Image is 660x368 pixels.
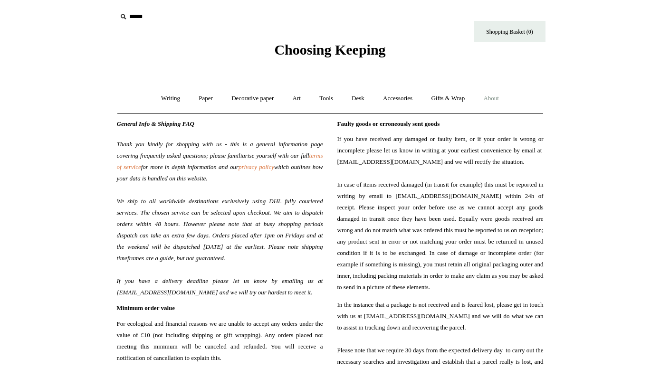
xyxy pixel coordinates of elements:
[474,21,545,42] a: Shopping Basket (0)
[223,86,282,111] a: Decorative paper
[141,163,239,170] span: for more in depth information and our
[337,133,544,293] span: If you have received any damaged or faulty item, or if your order is wrong or incomplete please l...
[117,318,323,364] span: For ecological and financial reasons we are unable to accept any orders under the value of £10 (n...
[422,86,473,111] a: Gifts & Wrap
[239,163,274,170] a: privacy policy
[337,120,440,127] span: Faulty goods or erroneously sent goods
[311,86,342,111] a: Tools
[117,120,195,127] span: General Info & Shipping FAQ
[274,42,385,57] span: Choosing Keeping
[343,86,373,111] a: Desk
[190,86,221,111] a: Paper
[284,86,309,111] a: Art
[117,304,175,311] span: Minimum order value
[117,141,323,159] span: Thank you kindly for shopping with us - this is a general information page covering frequently as...
[117,163,323,296] span: which outlines how your data is handled on this website. We ship to all worldwide destinations ex...
[374,86,421,111] a: Accessories
[475,86,507,111] a: About
[153,86,189,111] a: Writing
[274,49,385,56] a: Choosing Keeping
